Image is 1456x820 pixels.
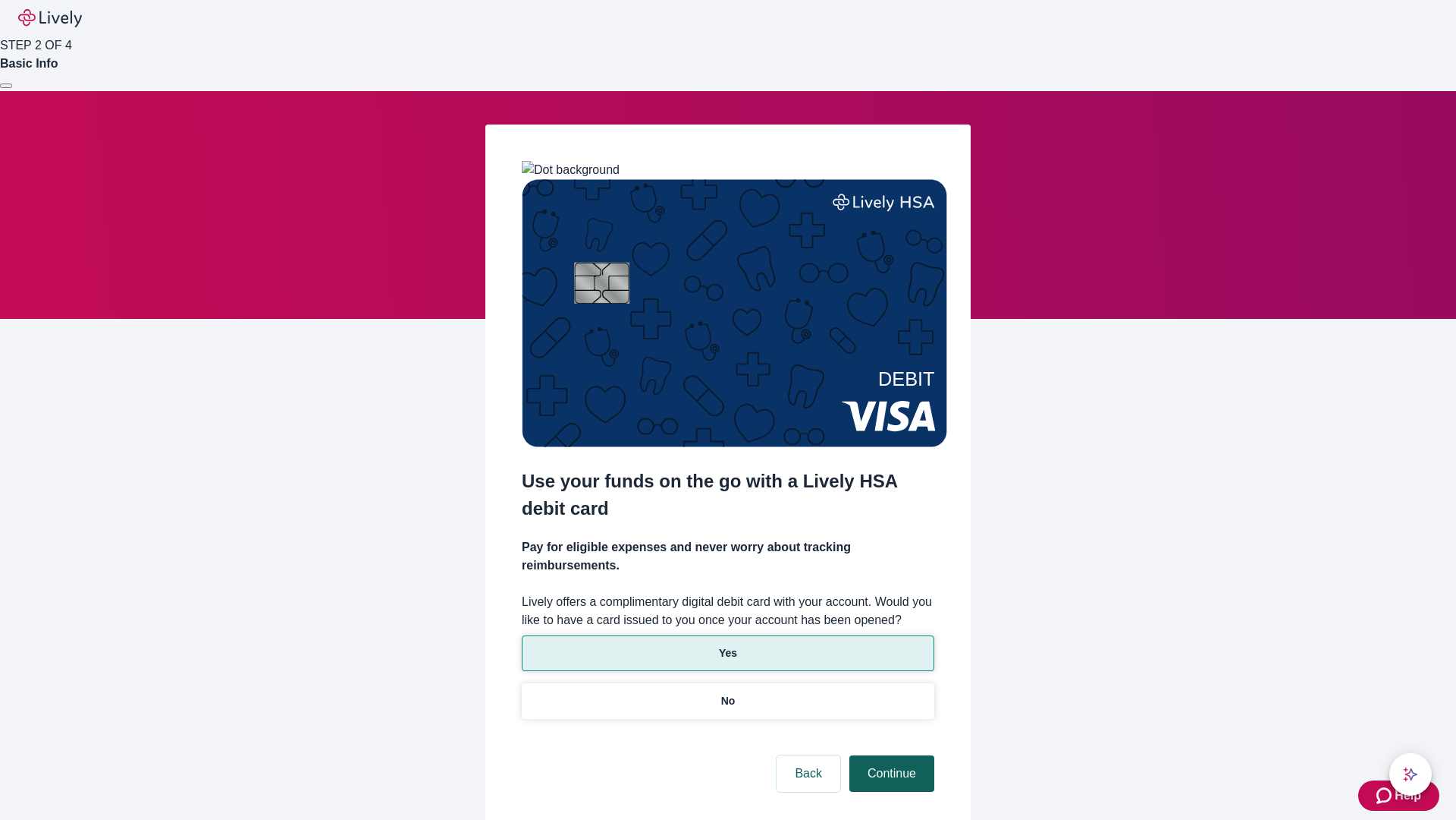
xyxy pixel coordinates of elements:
button: chat [1389,753,1432,796]
img: Lively [18,9,82,27]
button: Yes [522,635,934,671]
img: Dot background [522,161,620,179]
p: No [721,693,736,709]
button: Zendesk support iconHelp [1358,781,1439,811]
button: Continue [849,755,934,792]
span: Help [1395,787,1421,805]
button: Back [777,755,840,792]
button: No [522,683,934,719]
svg: Lively AI Assistant [1403,767,1418,782]
img: Debit card [522,179,947,447]
p: Yes [719,645,737,661]
svg: Zendesk support icon [1376,787,1395,805]
h2: Use your funds on the go with a Lively HSA debit card [522,468,934,522]
label: Lively offers a complimentary digital debit card with your account. Would you like to have a card... [522,593,934,629]
h4: Pay for eligible expenses and never worry about tracking reimbursements. [522,538,934,575]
